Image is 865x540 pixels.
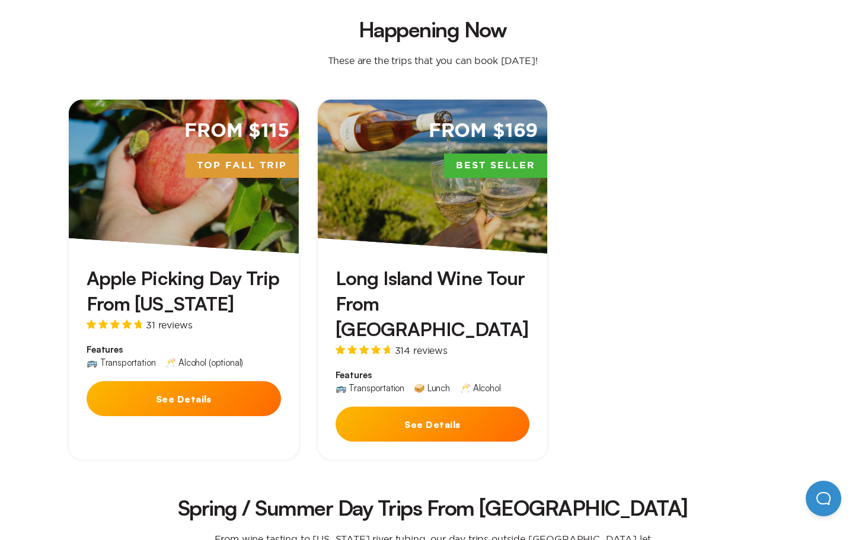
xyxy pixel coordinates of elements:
[318,100,548,460] a: From $169Best SellerLong Island Wine Tour From [GEOGRAPHIC_DATA]314 reviewsFeatures🚌 Transportati...
[336,266,530,343] h3: Long Island Wine Tour From [GEOGRAPHIC_DATA]
[336,407,530,442] button: See Details
[87,358,155,367] div: 🚌 Transportation
[806,481,841,516] iframe: Help Scout Beacon - Open
[429,119,538,144] span: From $169
[336,384,404,392] div: 🚌 Transportation
[78,497,787,519] h2: Spring / Summer Day Trips From [GEOGRAPHIC_DATA]
[87,381,281,416] button: See Details
[414,384,450,392] div: 🥪 Lunch
[316,55,550,66] p: These are the trips that you can book [DATE]!
[184,119,289,144] span: From $115
[444,154,547,178] span: Best Seller
[146,320,192,330] span: 31 reviews
[336,369,530,381] span: Features
[78,19,787,40] h2: Happening Now
[395,346,448,355] span: 314 reviews
[459,384,501,392] div: 🥂 Alcohol
[165,358,243,367] div: 🥂 Alcohol (optional)
[87,344,281,356] span: Features
[69,100,299,460] a: From $115Top Fall TripApple Picking Day Trip From [US_STATE]31 reviewsFeatures🚌 Transportation🥂 A...
[87,266,281,317] h3: Apple Picking Day Trip From [US_STATE]
[185,154,299,178] span: Top Fall Trip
